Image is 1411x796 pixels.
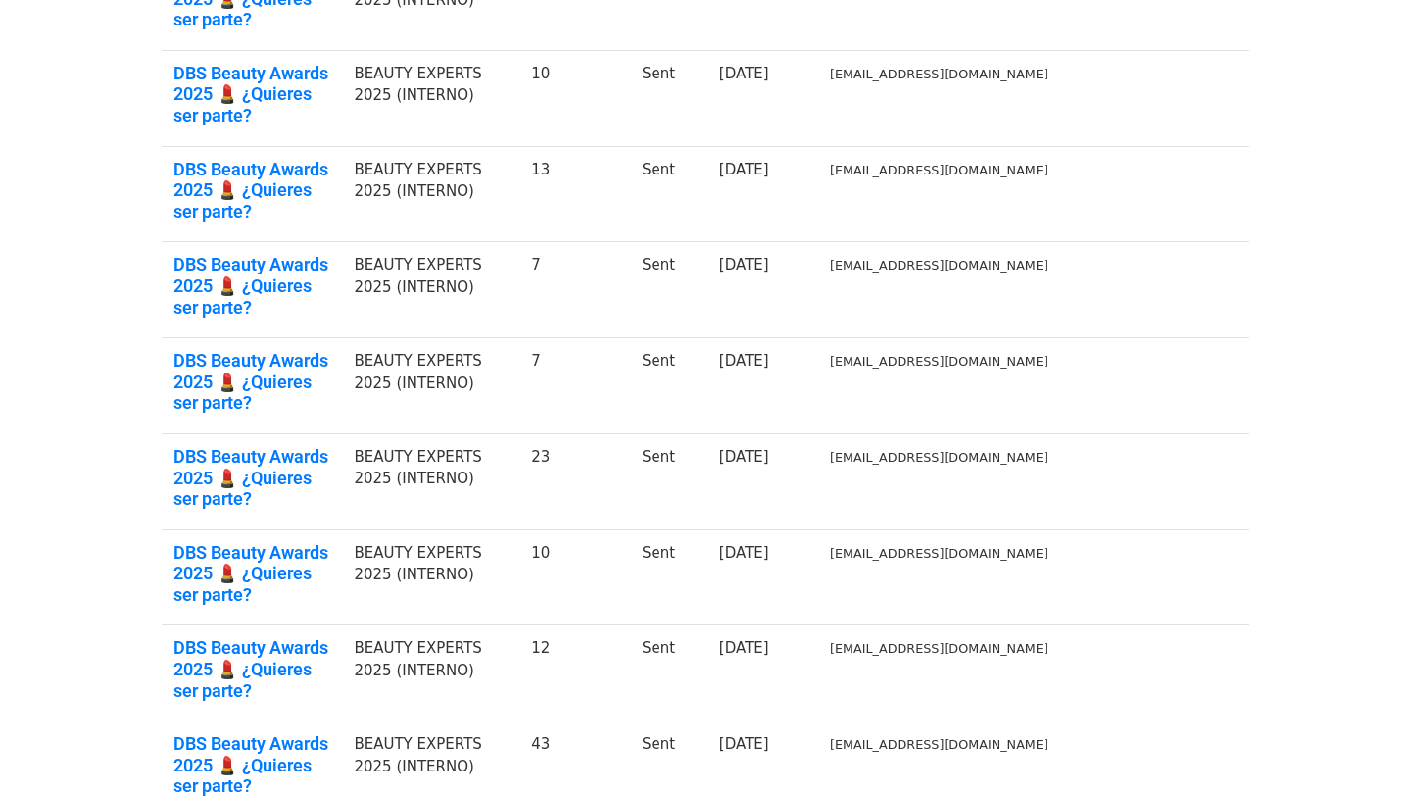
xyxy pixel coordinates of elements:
[342,50,519,146] td: BEAUTY EXPERTS 2025 (INTERNO)
[342,625,519,721] td: BEAUTY EXPERTS 2025 (INTERNO)
[519,338,630,434] td: 7
[342,433,519,529] td: BEAUTY EXPERTS 2025 (INTERNO)
[173,63,330,126] a: DBS Beauty Awards 2025 💄 ¿Quieres ser parte?
[719,65,769,82] a: [DATE]
[630,625,707,721] td: Sent
[173,159,330,223] a: DBS Beauty Awards 2025 💄 ¿Quieres ser parte?
[630,242,707,338] td: Sent
[830,641,1048,656] small: [EMAIL_ADDRESS][DOMAIN_NAME]
[719,639,769,657] a: [DATE]
[830,450,1048,465] small: [EMAIL_ADDRESS][DOMAIN_NAME]
[830,737,1048,752] small: [EMAIL_ADDRESS][DOMAIN_NAME]
[719,735,769,753] a: [DATE]
[173,446,330,510] a: DBS Beauty Awards 2025 💄 ¿Quieres ser parte?
[519,50,630,146] td: 10
[519,146,630,242] td: 13
[830,163,1048,177] small: [EMAIL_ADDRESS][DOMAIN_NAME]
[173,350,330,414] a: DBS Beauty Awards 2025 💄 ¿Quieres ser parte?
[342,529,519,625] td: BEAUTY EXPERTS 2025 (INTERNO)
[173,254,330,318] a: DBS Beauty Awards 2025 💄 ¿Quieres ser parte?
[519,529,630,625] td: 10
[830,546,1048,561] small: [EMAIL_ADDRESS][DOMAIN_NAME]
[830,258,1048,273] small: [EMAIL_ADDRESS][DOMAIN_NAME]
[173,542,330,606] a: DBS Beauty Awards 2025 💄 ¿Quieres ser parte?
[719,352,769,370] a: [DATE]
[1313,702,1411,796] div: Widget de chat
[342,242,519,338] td: BEAUTY EXPERTS 2025 (INTERNO)
[342,146,519,242] td: BEAUTY EXPERTS 2025 (INTERNO)
[630,529,707,625] td: Sent
[719,256,769,274] a: [DATE]
[342,338,519,434] td: BEAUTY EXPERTS 2025 (INTERNO)
[830,67,1048,81] small: [EMAIL_ADDRESS][DOMAIN_NAME]
[519,625,630,721] td: 12
[519,433,630,529] td: 23
[719,448,769,466] a: [DATE]
[719,544,769,562] a: [DATE]
[173,637,330,701] a: DBS Beauty Awards 2025 💄 ¿Quieres ser parte?
[1313,702,1411,796] iframe: Chat Widget
[630,433,707,529] td: Sent
[630,146,707,242] td: Sent
[519,242,630,338] td: 7
[630,50,707,146] td: Sent
[630,338,707,434] td: Sent
[830,354,1048,369] small: [EMAIL_ADDRESS][DOMAIN_NAME]
[719,161,769,178] a: [DATE]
